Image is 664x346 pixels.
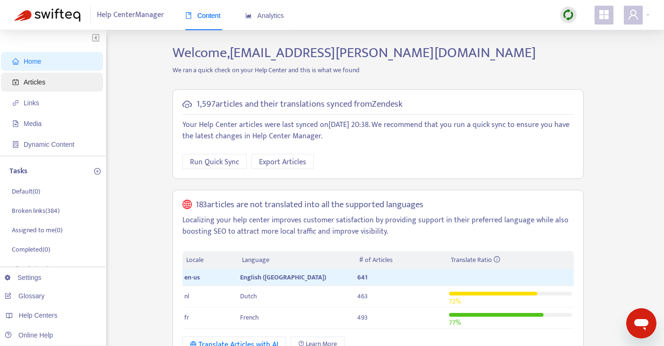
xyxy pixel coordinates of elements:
[12,206,60,216] p: Broken links ( 384 )
[182,215,574,237] p: Localizing your help center improves customer satisfaction by providing support in their preferre...
[562,9,574,21] img: sync.dc5367851b00ba804db3.png
[12,186,40,196] p: Default ( 0 )
[357,312,368,323] span: 493
[185,12,192,19] span: book
[190,156,239,168] span: Run Quick Sync
[355,251,447,270] th: # of Articles
[172,41,536,65] span: Welcome, [EMAIL_ADDRESS][PERSON_NAME][DOMAIN_NAME]
[24,78,45,86] span: Articles
[357,272,368,283] span: 641
[9,166,27,177] p: Tasks
[182,119,574,142] p: Your Help Center articles were last synced on [DATE] 20:38 . We recommend that you run a quick sy...
[240,291,257,302] span: Dutch
[24,99,39,107] span: Links
[182,100,192,109] span: cloud-sync
[240,272,326,283] span: English ([GEOGRAPHIC_DATA])
[24,58,41,65] span: Home
[598,9,610,20] span: appstore
[5,274,42,281] a: Settings
[12,58,19,65] span: home
[94,168,101,175] span: plus-circle
[451,255,570,265] div: Translate Ratio
[5,331,53,339] a: Online Help
[12,264,49,274] p: All tasks ( 384 )
[628,9,639,20] span: user
[182,200,192,211] span: global
[184,272,200,283] span: en-us
[184,312,189,323] span: fr
[97,6,164,24] span: Help Center Manager
[449,317,461,328] span: 77 %
[12,141,19,148] span: container
[12,245,50,254] p: Completed ( 0 )
[5,292,44,300] a: Glossary
[182,251,238,270] th: Locale
[19,312,58,319] span: Help Centers
[184,291,189,302] span: nl
[449,296,461,307] span: 72 %
[165,65,591,75] p: We ran a quick check on your Help Center and this is what we found
[259,156,306,168] span: Export Articles
[251,154,314,169] button: Export Articles
[24,141,74,148] span: Dynamic Content
[197,99,403,110] h5: 1,597 articles and their translations synced from Zendesk
[626,308,656,338] iframe: Button to launch messaging window
[185,12,221,19] span: Content
[12,100,19,106] span: link
[357,291,368,302] span: 463
[182,154,247,169] button: Run Quick Sync
[245,12,284,19] span: Analytics
[245,12,252,19] span: area-chart
[12,120,19,127] span: file-image
[240,312,259,323] span: French
[12,225,62,235] p: Assigned to me ( 0 )
[24,120,42,127] span: Media
[12,79,19,85] span: account-book
[196,200,423,211] h5: 183 articles are not translated into all the supported languages
[238,251,355,270] th: Language
[14,8,80,22] img: Swifteq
